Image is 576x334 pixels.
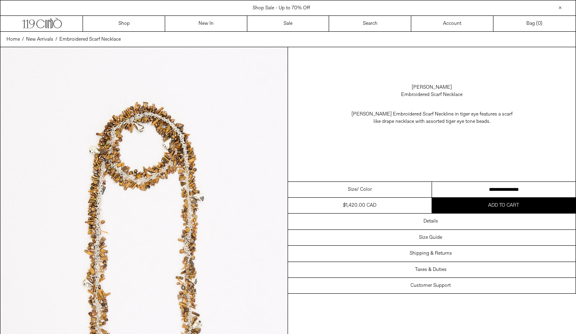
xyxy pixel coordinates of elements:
div: $1,420.00 CAD [343,202,376,209]
a: New In [165,16,247,31]
h3: Shipping & Returns [410,251,452,256]
span: / Color [357,186,372,193]
p: [PERSON_NAME] Embroidered Scarf Neckline in tiger eye features a scarf like drape necklace with a... [351,107,513,129]
span: ) [538,20,542,27]
a: Home [7,36,20,43]
span: / [22,36,24,43]
h3: Size Guide [419,235,442,240]
a: Shop Sale - Up to 70% Off [253,5,310,11]
span: Size [348,186,357,193]
a: Shop [83,16,165,31]
span: / [55,36,57,43]
a: Embroidered Scarf Necklace [59,36,121,43]
a: New Arrivals [26,36,53,43]
span: Add to cart [488,202,519,209]
h3: Taxes & Duties [415,267,447,273]
a: Search [329,16,411,31]
h3: Customer Support [410,283,451,288]
span: 0 [538,20,541,27]
div: Embroidered Scarf Necklace [401,91,463,98]
h3: Details [423,218,438,224]
a: Account [411,16,493,31]
a: Sale [247,16,329,31]
a: [PERSON_NAME] [412,84,452,91]
a: Bag () [493,16,576,31]
button: Add to cart [432,198,576,213]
